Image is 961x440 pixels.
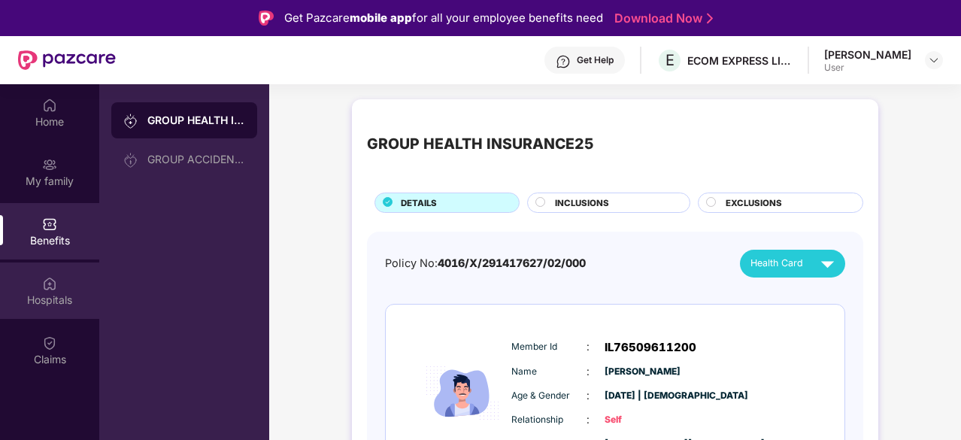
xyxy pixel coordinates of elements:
[259,11,274,26] img: Logo
[42,276,57,291] img: svg+xml;base64,PHN2ZyBpZD0iSG9zcGl0YWxzIiB4bWxucz0iaHR0cDovL3d3dy53My5vcmcvMjAwMC9zdmciIHdpZHRoPS...
[511,340,587,354] span: Member Id
[42,217,57,232] img: svg+xml;base64,PHN2ZyBpZD0iQmVuZWZpdHMiIHhtbG5zPSJodHRwOi8vd3d3LnczLm9yZy8yMDAwL3N2ZyIgd2lkdGg9Ij...
[750,256,803,271] span: Health Card
[284,9,603,27] div: Get Pazcare for all your employee benefits need
[814,250,841,277] img: svg+xml;base64,PHN2ZyB4bWxucz0iaHR0cDovL3d3dy53My5vcmcvMjAwMC9zdmciIHZpZXdCb3g9IjAgMCAyNCAyNCIgd2...
[42,335,57,350] img: svg+xml;base64,PHN2ZyBpZD0iQ2xhaW0iIHhtbG5zPSJodHRwOi8vd3d3LnczLm9yZy8yMDAwL3N2ZyIgd2lkdGg9IjIwIi...
[350,11,412,25] strong: mobile app
[824,47,911,62] div: [PERSON_NAME]
[587,338,590,355] span: :
[401,196,437,210] span: DETAILS
[367,132,594,156] div: GROUP HEALTH INSURANCE25
[665,51,675,69] span: E
[511,365,587,379] span: Name
[18,50,116,70] img: New Pazcare Logo
[605,389,680,403] span: [DATE] | [DEMOGRAPHIC_DATA]
[555,196,609,210] span: INCLUSIONS
[605,365,680,379] span: [PERSON_NAME]
[123,153,138,168] img: svg+xml;base64,PHN2ZyB3aWR0aD0iMjAiIGhlaWdodD0iMjAiIHZpZXdCb3g9IjAgMCAyMCAyMCIgZmlsbD0ibm9uZSIgeG...
[587,387,590,404] span: :
[147,113,245,128] div: GROUP HEALTH INSURANCE25
[123,114,138,129] img: svg+xml;base64,PHN2ZyB3aWR0aD0iMjAiIGhlaWdodD0iMjAiIHZpZXdCb3g9IjAgMCAyMCAyMCIgZmlsbD0ibm9uZSIgeG...
[42,157,57,172] img: svg+xml;base64,PHN2ZyB3aWR0aD0iMjAiIGhlaWdodD0iMjAiIHZpZXdCb3g9IjAgMCAyMCAyMCIgZmlsbD0ibm9uZSIgeG...
[614,11,708,26] a: Download Now
[928,54,940,66] img: svg+xml;base64,PHN2ZyBpZD0iRHJvcGRvd24tMzJ4MzIiIHhtbG5zPSJodHRwOi8vd3d3LnczLm9yZy8yMDAwL3N2ZyIgd2...
[824,62,911,74] div: User
[556,54,571,69] img: svg+xml;base64,PHN2ZyBpZD0iSGVscC0zMngzMiIgeG1sbnM9Imh0dHA6Ly93d3cudzMub3JnLzIwMDAvc3ZnIiB3aWR0aD...
[587,411,590,428] span: :
[577,54,614,66] div: Get Help
[587,363,590,380] span: :
[511,389,587,403] span: Age & Gender
[605,338,696,357] span: IL76509611200
[687,53,793,68] div: ECOM EXPRESS LIMITED
[147,153,245,165] div: GROUP ACCIDENTAL INSURANCE
[726,196,782,210] span: EXCLUSIONS
[438,256,586,269] span: 4016/X/291417627/02/000
[605,413,680,427] span: Self
[707,11,713,26] img: Stroke
[740,250,845,278] button: Health Card
[42,98,57,113] img: svg+xml;base64,PHN2ZyBpZD0iSG9tZSIgeG1sbnM9Imh0dHA6Ly93d3cudzMub3JnLzIwMDAvc3ZnIiB3aWR0aD0iMjAiIG...
[511,413,587,427] span: Relationship
[385,255,586,272] div: Policy No:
